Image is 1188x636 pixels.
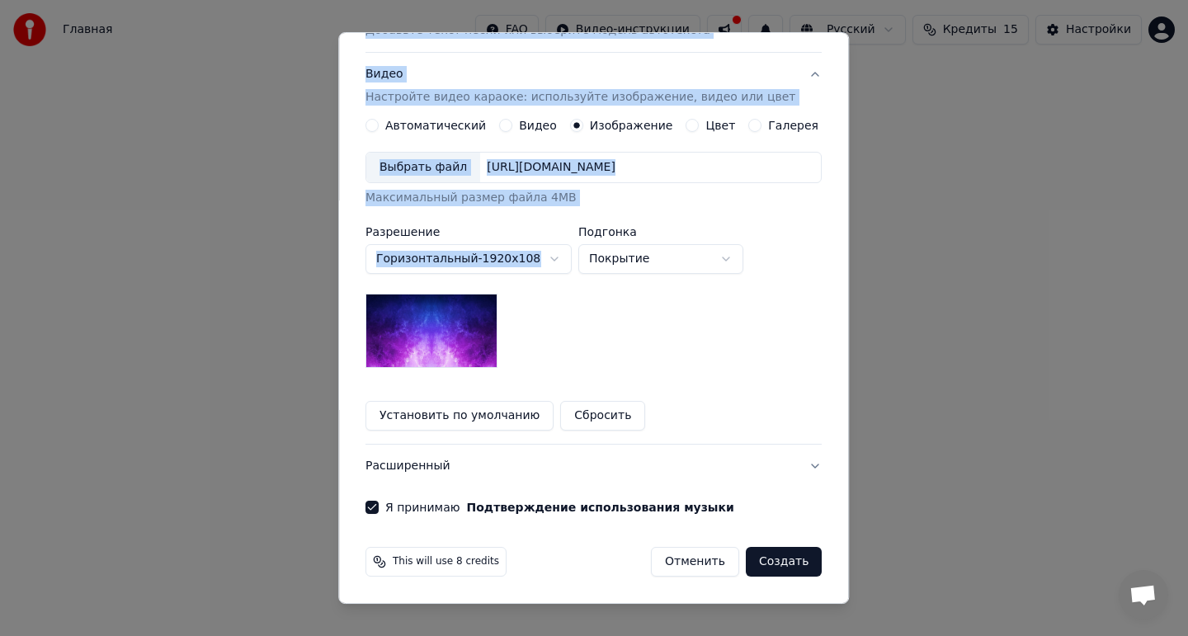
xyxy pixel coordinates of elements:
label: Галерея [769,120,819,131]
button: ВидеоНастройте видео караоке: используйте изображение, видео или цвет [365,54,822,120]
label: Изображение [590,120,673,131]
div: Максимальный размер файла 4MB [365,190,822,206]
span: This will use 8 credits [393,555,499,568]
p: Настройте видео караоке: используйте изображение, видео или цвет [365,89,795,106]
label: Цвет [706,120,736,131]
button: Расширенный [365,445,822,488]
div: Выбрать файл [366,153,480,182]
button: Я принимаю [467,502,734,513]
button: Сбросить [561,401,646,431]
label: Я принимаю [385,502,734,513]
label: Видео [519,120,557,131]
div: [URL][DOMAIN_NAME] [480,159,622,176]
div: Видео [365,67,795,106]
button: Отменить [651,547,739,577]
label: Подгонка [578,226,743,238]
p: Добавьте текст песни или выберите модель автотекста [365,23,710,40]
div: ВидеоНастройте видео караоке: используйте изображение, видео или цвет [365,119,822,444]
button: Установить по умолчанию [365,401,554,431]
button: Создать [746,547,822,577]
label: Разрешение [365,226,572,238]
label: Автоматический [385,120,486,131]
